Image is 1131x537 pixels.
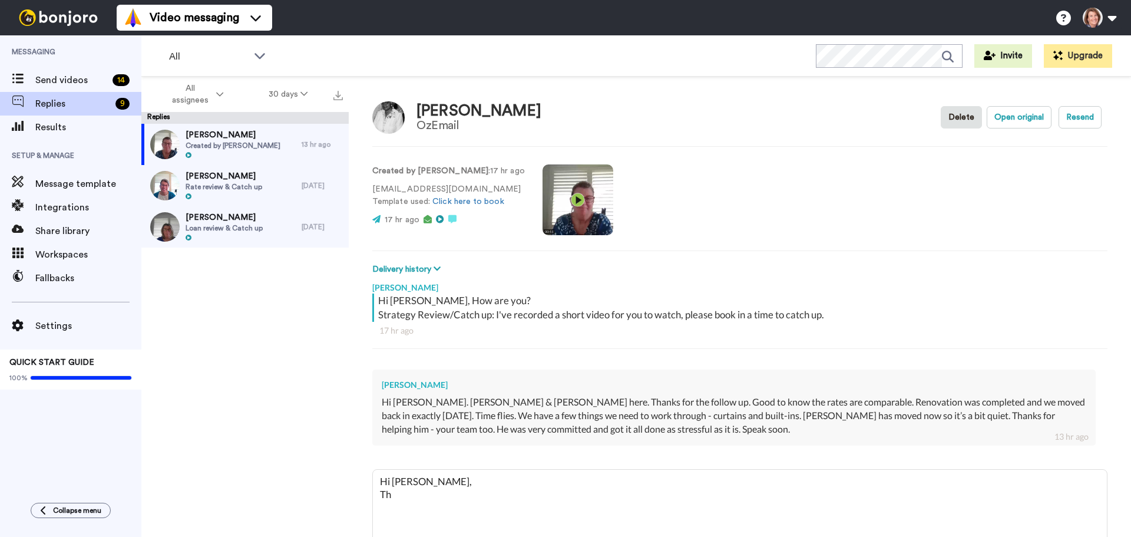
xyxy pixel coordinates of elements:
[35,120,141,134] span: Results
[372,263,444,276] button: Delivery history
[1059,106,1102,129] button: Resend
[382,379,1086,391] div: [PERSON_NAME]
[186,129,280,141] span: [PERSON_NAME]
[35,200,141,215] span: Integrations
[416,119,541,132] div: OzEmail
[141,206,349,248] a: [PERSON_NAME]Loan review & Catch up[DATE]
[9,373,28,383] span: 100%
[35,73,108,87] span: Send videos
[141,165,349,206] a: [PERSON_NAME]Rate review & Catch up[DATE]
[372,167,488,175] strong: Created by [PERSON_NAME]
[144,78,246,111] button: All assignees
[141,112,349,124] div: Replies
[941,106,982,129] button: Delete
[35,97,111,111] span: Replies
[35,319,141,333] span: Settings
[330,85,346,103] button: Export all results that match these filters now.
[53,506,101,515] span: Collapse menu
[372,101,405,134] img: Image of Fran Thompson
[382,396,1086,436] div: Hi [PERSON_NAME]. [PERSON_NAME] & [PERSON_NAME] here. Thanks for the follow up. Good to know the ...
[169,50,248,64] span: All
[150,212,180,242] img: e02a2810-c846-4a0f-bee3-41f02f2b66ec-thumb.jpg
[302,222,343,232] div: [DATE]
[35,177,141,191] span: Message template
[186,223,263,233] span: Loan review & Catch up
[333,91,343,100] img: export.svg
[372,276,1107,294] div: [PERSON_NAME]
[150,130,180,159] img: f06d326c-79e4-44f2-8ea3-7366b444e125-thumb.jpg
[302,181,343,190] div: [DATE]
[31,503,111,518] button: Collapse menu
[1044,44,1112,68] button: Upgrade
[372,183,525,208] p: [EMAIL_ADDRESS][DOMAIN_NAME] Template used:
[302,140,343,149] div: 13 hr ago
[186,141,280,150] span: Created by [PERSON_NAME]
[186,212,263,223] span: [PERSON_NAME]
[186,182,262,192] span: Rate review & Catch up
[35,224,141,238] span: Share library
[124,8,143,27] img: vm-color.svg
[113,74,130,86] div: 14
[987,106,1051,129] button: Open original
[166,83,214,106] span: All assignees
[35,271,141,285] span: Fallbacks
[416,103,541,120] div: [PERSON_NAME]
[372,165,525,177] p: : 17 hr ago
[150,171,180,200] img: 7dcc4ffc-4c03-4ce5-9af8-7c1b0ca89859-thumb.jpg
[35,248,141,262] span: Workspaces
[9,358,94,367] span: QUICK START GUIDE
[379,325,1100,337] div: 17 hr ago
[974,44,1032,68] button: Invite
[385,216,419,224] span: 17 hr ago
[246,84,330,105] button: 30 days
[115,98,130,110] div: 9
[150,9,239,26] span: Video messaging
[1054,431,1089,443] div: 13 hr ago
[141,124,349,165] a: [PERSON_NAME]Created by [PERSON_NAME]13 hr ago
[432,197,504,206] a: Click here to book
[186,170,262,182] span: [PERSON_NAME]
[378,294,1104,322] div: Hi [PERSON_NAME], How are you? Strategy Review/Catch up: I've recorded a short video for you to w...
[14,9,102,26] img: bj-logo-header-white.svg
